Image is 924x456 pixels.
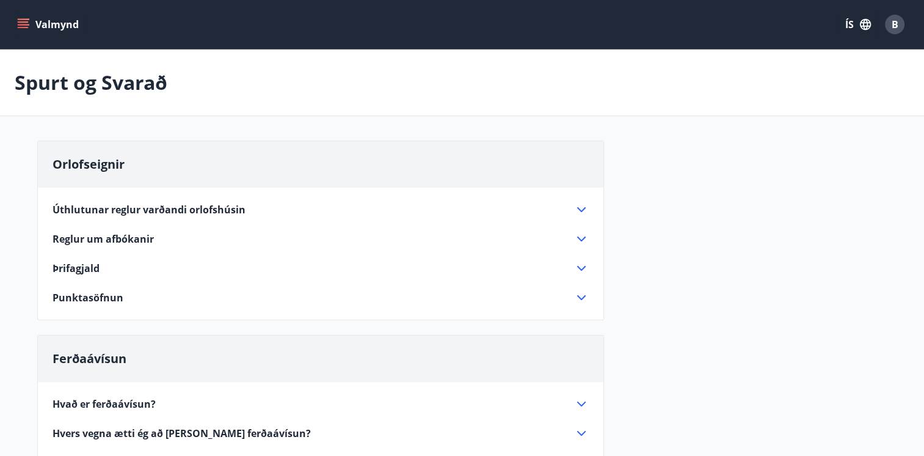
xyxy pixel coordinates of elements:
div: Hvað er ferðaávísun? [53,397,589,411]
span: Hvers vegna ætti ég að [PERSON_NAME] ferðaávísun? [53,427,311,440]
span: Reglur um afbókanir [53,232,154,246]
button: menu [15,13,84,35]
div: Hvers vegna ætti ég að [PERSON_NAME] ferðaávísun? [53,426,589,441]
span: Úthlutunar reglur varðandi orlofshúsin [53,203,246,216]
span: Ferðaávísun [53,350,126,367]
span: Hvað er ferðaávísun? [53,397,156,411]
div: Reglur um afbókanir [53,232,589,246]
span: Punktasöfnun [53,291,123,304]
p: Spurt og Svarað [15,69,167,96]
button: B [880,10,909,39]
div: Úthlutunar reglur varðandi orlofshúsin [53,202,589,217]
span: Orlofseignir [53,156,125,172]
span: Þrifagjald [53,262,100,275]
div: Þrifagjald [53,261,589,276]
div: Punktasöfnun [53,290,589,305]
span: B [892,18,898,31]
button: ÍS [839,13,878,35]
